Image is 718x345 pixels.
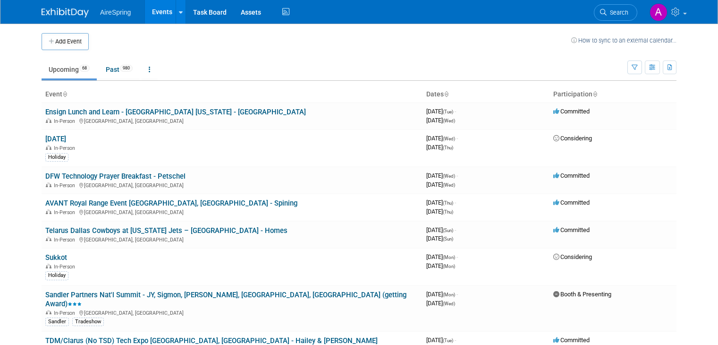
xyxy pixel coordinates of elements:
[45,226,287,235] a: Telarus Dallas Cowboys at [US_STATE] Jets – [GEOGRAPHIC_DATA] - Homes
[45,153,68,162] div: Holiday
[553,108,590,115] span: Committed
[99,60,140,78] a: Past980
[443,264,455,269] span: (Mon)
[54,145,78,151] span: In-Person
[72,318,104,326] div: Tradeshow
[455,336,456,344] span: -
[54,310,78,316] span: In-Person
[607,9,628,16] span: Search
[45,309,419,316] div: [GEOGRAPHIC_DATA], [GEOGRAPHIC_DATA]
[456,291,458,298] span: -
[456,172,458,179] span: -
[46,145,51,150] img: In-Person Event
[426,336,456,344] span: [DATE]
[426,108,456,115] span: [DATE]
[42,8,89,17] img: ExhibitDay
[45,208,419,216] div: [GEOGRAPHIC_DATA], [GEOGRAPHIC_DATA]
[45,108,306,116] a: Ensign Lunch and Learn - [GEOGRAPHIC_DATA] [US_STATE] - [GEOGRAPHIC_DATA]
[571,37,676,44] a: How to sync to an external calendar...
[455,199,456,206] span: -
[443,182,455,188] span: (Wed)
[422,86,549,103] th: Dates
[592,90,597,98] a: Sort by Participation Type
[549,86,676,103] th: Participation
[42,60,97,78] a: Upcoming68
[426,300,455,307] span: [DATE]
[42,86,422,103] th: Event
[443,301,455,306] span: (Wed)
[553,291,611,298] span: Booth & Presenting
[45,135,66,143] a: [DATE]
[46,209,51,214] img: In-Person Event
[54,264,78,270] span: In-Person
[54,118,78,124] span: In-Person
[443,109,453,114] span: (Tue)
[553,135,592,142] span: Considering
[443,118,455,123] span: (Wed)
[553,253,592,260] span: Considering
[45,336,378,345] a: TDM/Clarus (No TSD) Tech Expo [GEOGRAPHIC_DATA], [GEOGRAPHIC_DATA] - Hailey & [PERSON_NAME]
[46,237,51,241] img: In-Person Event
[426,262,455,269] span: [DATE]
[443,209,453,215] span: (Thu)
[553,226,590,233] span: Committed
[426,117,455,124] span: [DATE]
[46,264,51,268] img: In-Person Event
[426,135,458,142] span: [DATE]
[426,144,453,151] span: [DATE]
[45,172,186,181] a: DFW Technology Prayer Breakfast - Petschel
[650,3,667,21] img: Angie Handal
[443,338,453,343] span: (Tue)
[45,253,67,262] a: Sukkot
[553,336,590,344] span: Committed
[54,209,78,216] span: In-Person
[443,200,453,206] span: (Thu)
[553,199,590,206] span: Committed
[45,199,297,207] a: AVANT Royal Range Event [GEOGRAPHIC_DATA], [GEOGRAPHIC_DATA] - Spining
[45,291,406,308] a: Sandler Partners Nat'l Summit - JY, Sigmon, [PERSON_NAME], [GEOGRAPHIC_DATA], [GEOGRAPHIC_DATA] (...
[443,236,453,241] span: (Sun)
[120,65,133,72] span: 980
[46,182,51,187] img: In-Person Event
[426,208,453,215] span: [DATE]
[46,310,51,315] img: In-Person Event
[443,292,455,297] span: (Mon)
[444,90,448,98] a: Sort by Start Date
[100,9,131,16] span: AireSpring
[45,235,419,243] div: [GEOGRAPHIC_DATA], [GEOGRAPHIC_DATA]
[443,255,455,260] span: (Mon)
[455,226,456,233] span: -
[54,182,78,189] span: In-Person
[42,33,89,50] button: Add Event
[79,65,90,72] span: 68
[426,172,458,179] span: [DATE]
[426,199,456,206] span: [DATE]
[443,228,453,233] span: (Sun)
[45,271,68,280] div: Holiday
[456,253,458,260] span: -
[54,237,78,243] span: In-Person
[455,108,456,115] span: -
[443,136,455,141] span: (Wed)
[443,173,455,179] span: (Wed)
[426,226,456,233] span: [DATE]
[443,145,453,150] span: (Thu)
[45,318,69,326] div: Sandler
[594,4,637,21] a: Search
[426,181,455,188] span: [DATE]
[426,291,458,298] span: [DATE]
[426,253,458,260] span: [DATE]
[45,117,419,124] div: [GEOGRAPHIC_DATA], [GEOGRAPHIC_DATA]
[456,135,458,142] span: -
[62,90,67,98] a: Sort by Event Name
[426,235,453,242] span: [DATE]
[46,118,51,123] img: In-Person Event
[45,181,419,189] div: [GEOGRAPHIC_DATA], [GEOGRAPHIC_DATA]
[553,172,590,179] span: Committed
